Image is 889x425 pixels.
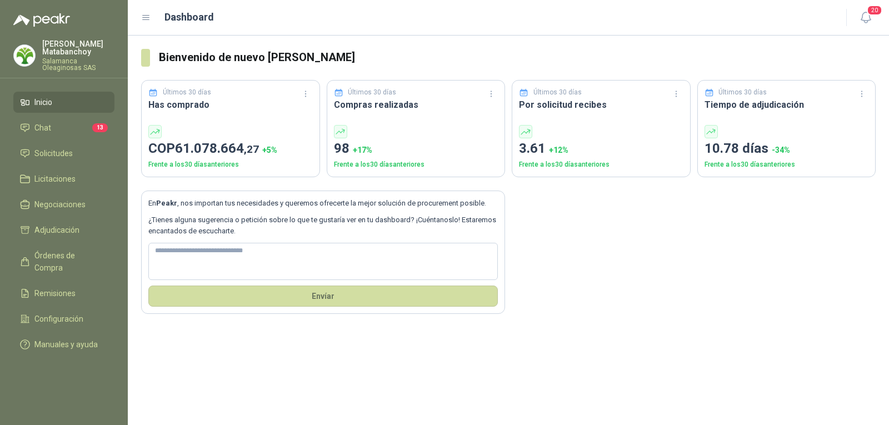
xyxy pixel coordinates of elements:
a: Adjudicación [13,219,114,241]
h1: Dashboard [164,9,214,25]
span: Chat [34,122,51,134]
span: Adjudicación [34,224,79,236]
span: Solicitudes [34,147,73,159]
p: Últimos 30 días [533,87,582,98]
p: En , nos importan tus necesidades y queremos ofrecerte la mejor solución de procurement posible. [148,198,498,209]
p: Frente a los 30 días anteriores [148,159,313,170]
span: Licitaciones [34,173,76,185]
p: ¿Tienes alguna sugerencia o petición sobre lo que te gustaría ver en tu dashboard? ¡Cuéntanoslo! ... [148,214,498,237]
img: Company Logo [14,45,35,66]
p: Últimos 30 días [348,87,396,98]
a: Inicio [13,92,114,113]
span: 13 [92,123,108,132]
span: + 5 % [262,146,277,154]
span: Órdenes de Compra [34,249,104,274]
span: Manuales y ayuda [34,338,98,351]
p: 3.61 [519,138,683,159]
a: Solicitudes [13,143,114,164]
a: Órdenes de Compra [13,245,114,278]
p: Salamanca Oleaginosas SAS [42,58,114,71]
p: 98 [334,138,498,159]
span: + 17 % [353,146,372,154]
a: Licitaciones [13,168,114,189]
span: Negociaciones [34,198,86,211]
h3: Bienvenido de nuevo [PERSON_NAME] [159,49,876,66]
button: 20 [856,8,876,28]
p: [PERSON_NAME] Matabanchoy [42,40,114,56]
h3: Por solicitud recibes [519,98,683,112]
b: Peakr [156,199,177,207]
img: Logo peakr [13,13,70,27]
a: Chat13 [13,117,114,138]
span: ,27 [244,143,259,156]
a: Remisiones [13,283,114,304]
span: 61.078.664 [175,141,259,156]
span: -34 % [772,146,790,154]
p: 10.78 días [705,138,869,159]
span: Remisiones [34,287,76,299]
a: Configuración [13,308,114,329]
p: Últimos 30 días [163,87,211,98]
span: + 12 % [549,146,568,154]
span: Configuración [34,313,83,325]
a: Manuales y ayuda [13,334,114,355]
h3: Tiempo de adjudicación [705,98,869,112]
h3: Compras realizadas [334,98,498,112]
p: Últimos 30 días [718,87,767,98]
p: COP [148,138,313,159]
p: Frente a los 30 días anteriores [519,159,683,170]
span: Inicio [34,96,52,108]
span: 20 [867,5,882,16]
p: Frente a los 30 días anteriores [334,159,498,170]
h3: Has comprado [148,98,313,112]
p: Frente a los 30 días anteriores [705,159,869,170]
a: Negociaciones [13,194,114,215]
button: Envíar [148,286,498,307]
